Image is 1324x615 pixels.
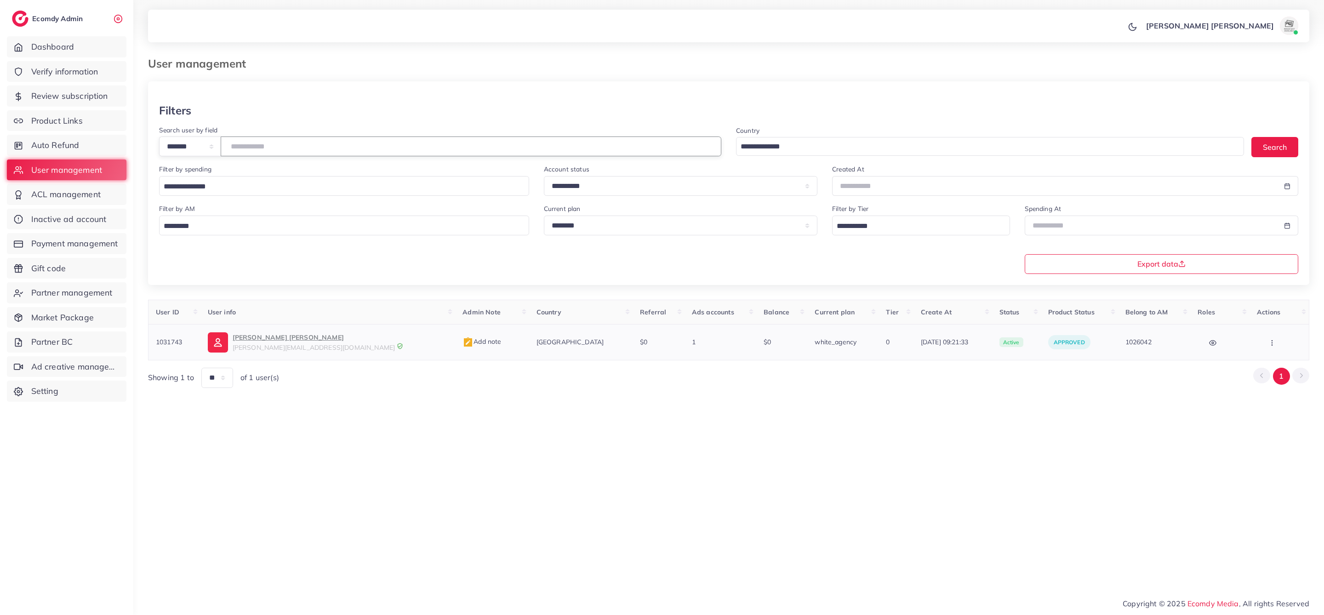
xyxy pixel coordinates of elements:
span: User info [208,308,236,316]
span: Tier [886,308,899,316]
button: Search [1251,137,1298,157]
a: Review subscription [7,85,126,107]
label: Filter by AM [159,204,195,213]
span: ACL management [31,188,101,200]
button: Export data [1025,254,1299,274]
span: Status [999,308,1020,316]
span: Actions [1257,308,1280,316]
a: User management [7,159,126,181]
h3: User management [148,57,253,70]
span: Partner management [31,287,113,299]
label: Country [736,126,759,135]
label: Spending At [1025,204,1061,213]
span: Setting [31,385,58,397]
div: Search for option [832,216,1010,235]
button: Go to page 1 [1273,368,1290,385]
span: [DATE] 09:21:33 [921,337,985,347]
span: , All rights Reserved [1239,598,1309,609]
div: Search for option [159,216,529,235]
span: Partner BC [31,336,73,348]
span: Add note [462,337,501,346]
ul: Pagination [1253,368,1309,385]
p: [PERSON_NAME] [PERSON_NAME] [233,332,395,343]
span: Belong to AM [1125,308,1168,316]
span: Country [536,308,561,316]
a: Dashboard [7,36,126,57]
span: Balance [764,308,789,316]
input: Search for option [833,219,998,233]
a: [PERSON_NAME] [PERSON_NAME]avatar [1141,17,1302,35]
div: Search for option [159,176,529,196]
a: Partner management [7,282,126,303]
span: Dashboard [31,41,74,53]
span: Product Links [31,115,83,127]
a: ACL management [7,184,126,205]
a: Verify information [7,61,126,82]
a: Gift code [7,258,126,279]
label: Current plan [544,204,581,213]
span: white_agency [815,338,856,346]
span: Referral [640,308,666,316]
span: Payment management [31,238,118,250]
a: [PERSON_NAME] [PERSON_NAME][PERSON_NAME][EMAIL_ADDRESS][DOMAIN_NAME] [208,332,448,352]
span: Ad creative management [31,361,120,373]
img: 9CAL8B2pu8EFxCJHYAAAAldEVYdGRhdGU6Y3JlYXRlADIwMjItMTItMDlUMDQ6NTg6MzkrMDA6MDBXSlgLAAAAJXRFWHRkYXR... [397,343,403,349]
span: Auto Refund [31,139,80,151]
label: Filter by spending [159,165,211,174]
label: Filter by Tier [832,204,868,213]
span: Verify information [31,66,98,78]
span: Copyright © 2025 [1123,598,1309,609]
span: 1031743 [156,338,182,346]
span: Admin Note [462,308,501,316]
span: Inactive ad account [31,213,107,225]
span: Gift code [31,262,66,274]
span: active [999,337,1023,347]
span: $0 [764,338,771,346]
span: Current plan [815,308,855,316]
label: Account status [544,165,589,174]
span: 0 [886,338,890,346]
span: Roles [1198,308,1215,316]
img: avatar [1280,17,1298,35]
a: Market Package [7,307,126,328]
label: Created At [832,165,864,174]
span: [PERSON_NAME][EMAIL_ADDRESS][DOMAIN_NAME] [233,343,395,352]
span: 1026042 [1125,338,1152,346]
span: of 1 user(s) [240,372,279,383]
input: Search for option [160,219,517,233]
a: Inactive ad account [7,209,126,230]
span: Market Package [31,312,94,324]
span: Product Status [1048,308,1095,316]
span: approved [1054,339,1085,346]
span: Export data [1137,260,1186,268]
span: 1 [692,338,696,346]
a: Auto Refund [7,135,126,156]
h2: Ecomdy Admin [32,14,85,23]
span: Ads accounts [692,308,734,316]
a: Ecomdy Media [1187,599,1239,608]
input: Search for option [737,140,1232,154]
img: logo [12,11,29,27]
label: Search user by field [159,125,217,135]
img: admin_note.cdd0b510.svg [462,337,474,348]
span: User management [31,164,102,176]
a: Ad creative management [7,356,126,377]
a: logoEcomdy Admin [12,11,85,27]
a: Setting [7,381,126,402]
span: Showing 1 to [148,372,194,383]
span: User ID [156,308,179,316]
span: [GEOGRAPHIC_DATA] [536,338,604,346]
a: Partner BC [7,331,126,353]
p: [PERSON_NAME] [PERSON_NAME] [1146,20,1274,31]
img: ic-user-info.36bf1079.svg [208,332,228,353]
a: Payment management [7,233,126,254]
span: $0 [640,338,647,346]
span: Create At [921,308,952,316]
input: Search for option [160,180,517,194]
div: Search for option [736,137,1244,156]
a: Product Links [7,110,126,131]
span: Review subscription [31,90,108,102]
h3: Filters [159,104,191,117]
